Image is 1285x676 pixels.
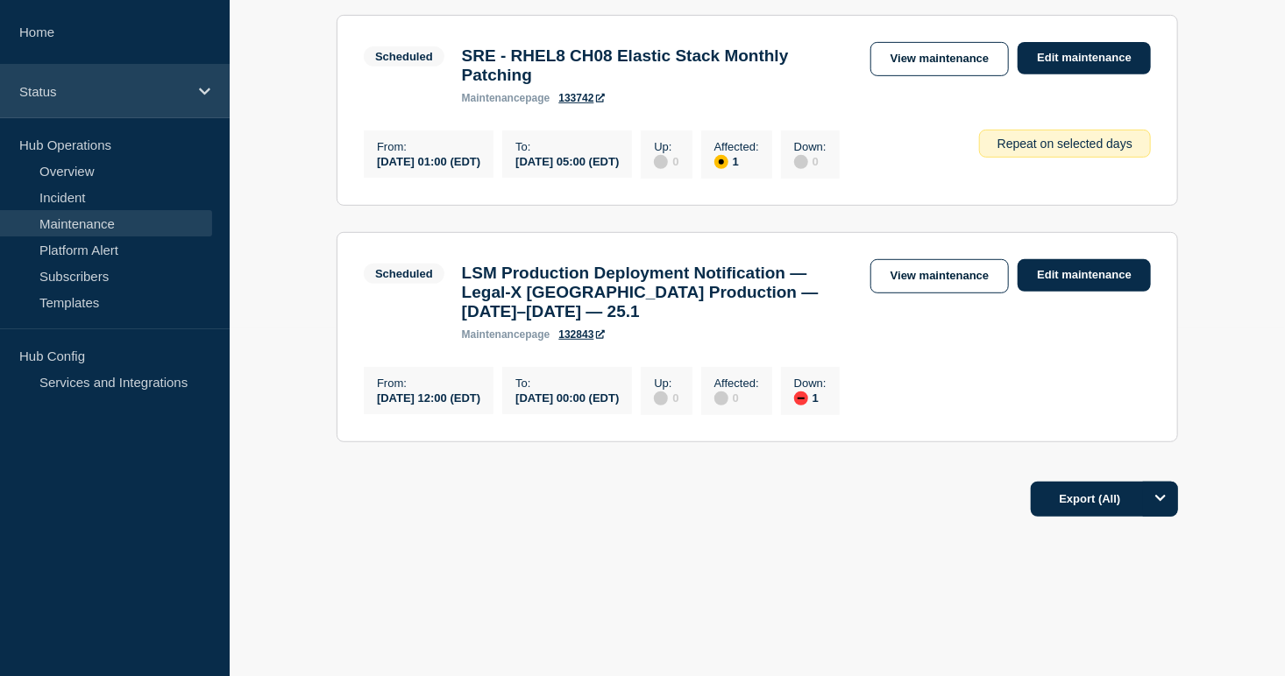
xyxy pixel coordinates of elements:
[654,155,668,169] div: disabled
[377,377,480,390] p: From :
[654,153,678,169] div: 0
[794,390,827,405] div: 1
[558,328,604,341] a: 132843
[515,377,619,390] p: To :
[714,155,728,169] div: affected
[654,391,668,405] div: disabled
[714,390,759,405] div: 0
[714,377,759,390] p: Affected :
[1018,42,1151,74] a: Edit maintenance
[714,391,728,405] div: disabled
[1031,482,1178,517] button: Export (All)
[870,42,1009,76] a: View maintenance
[462,46,853,85] h3: SRE - RHEL8 CH08 Elastic Stack Monthly Patching
[462,92,526,104] span: maintenance
[654,377,678,390] p: Up :
[794,377,827,390] p: Down :
[462,328,550,341] p: page
[377,390,480,405] div: [DATE] 12:00 (EDT)
[462,264,853,321] h3: LSM Production Deployment Notification — Legal-X [GEOGRAPHIC_DATA] Production — [DATE]–[DATE] — 25.1
[794,140,827,153] p: Down :
[375,267,433,280] div: Scheduled
[654,390,678,405] div: 0
[515,390,619,405] div: [DATE] 00:00 (EDT)
[714,153,759,169] div: 1
[377,153,480,168] div: [DATE] 01:00 (EDT)
[515,153,619,168] div: [DATE] 05:00 (EDT)
[1018,259,1151,292] a: Edit maintenance
[19,84,188,99] p: Status
[558,92,604,104] a: 133742
[377,140,480,153] p: From :
[794,155,808,169] div: disabled
[979,130,1151,158] div: Repeat on selected days
[375,50,433,63] div: Scheduled
[714,140,759,153] p: Affected :
[794,153,827,169] div: 0
[462,92,550,104] p: page
[870,259,1009,293] a: View maintenance
[654,140,678,153] p: Up :
[794,391,808,405] div: down
[462,328,526,341] span: maintenance
[515,140,619,153] p: To :
[1143,482,1178,517] button: Options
